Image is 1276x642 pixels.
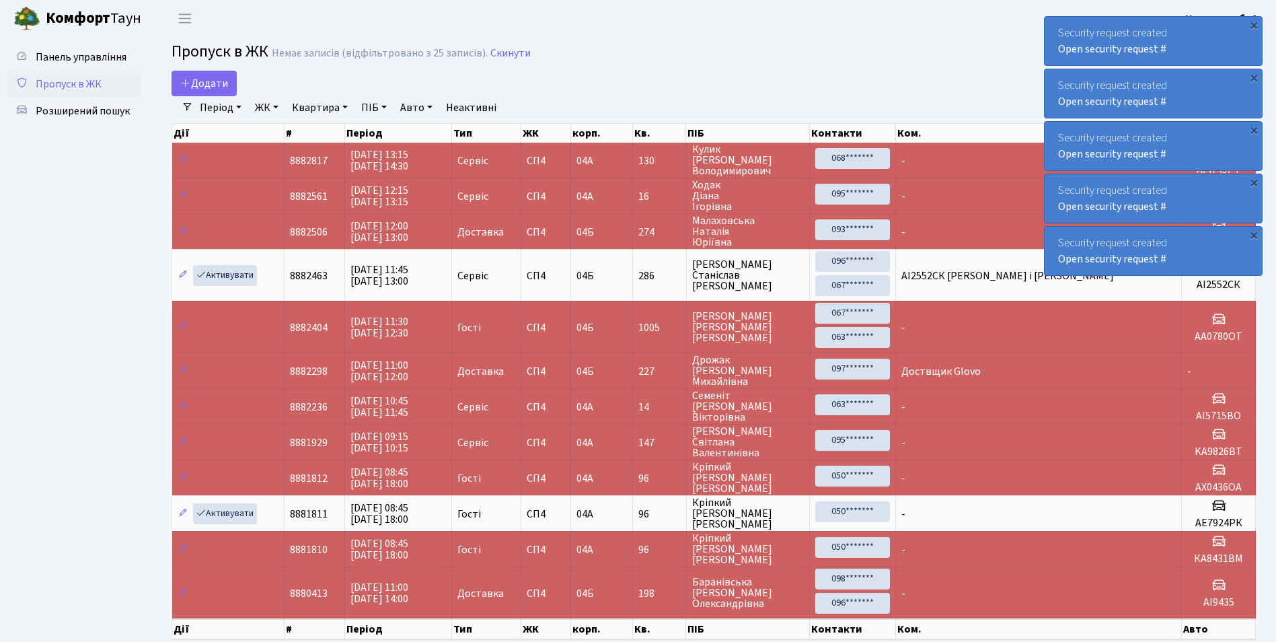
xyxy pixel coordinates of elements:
[1045,174,1262,223] div: Security request created
[576,507,593,522] span: 04А
[571,619,633,639] th: корп.
[172,619,285,639] th: Дії
[901,364,981,379] span: Доствщик Glovo
[457,271,488,281] span: Сервіс
[1187,481,1250,494] h5: АХ0436ОА
[576,269,594,283] span: 04Б
[638,191,681,202] span: 16
[901,507,905,522] span: -
[168,7,202,30] button: Переключити навігацію
[571,124,633,143] th: корп.
[1247,176,1261,189] div: ×
[576,586,594,601] span: 04Б
[901,471,905,486] span: -
[901,400,905,415] span: -
[13,5,40,32] img: logo.png
[901,320,905,335] span: -
[285,124,346,143] th: #
[692,462,804,494] span: Кріпкий [PERSON_NAME] [PERSON_NAME]
[290,189,328,204] span: 8882561
[290,542,328,557] span: 8881810
[521,619,571,639] th: ЖК
[452,124,521,143] th: Тип
[692,311,804,343] span: [PERSON_NAME] [PERSON_NAME] [PERSON_NAME]
[1187,596,1250,609] h5: AI9435
[692,390,804,423] span: Семеніт [PERSON_NAME] Вікторівна
[457,473,481,484] span: Гості
[1058,94,1166,109] a: Open security request #
[350,536,408,563] span: [DATE] 08:45 [DATE] 18:00
[633,619,687,639] th: Кв.
[1045,69,1262,118] div: Security request created
[527,544,565,555] span: СП4
[172,40,268,63] span: Пропуск в ЖК
[1187,445,1250,458] h5: KA9826BT
[194,96,247,119] a: Період
[457,437,488,448] span: Сервіс
[692,215,804,248] span: Малаховська Наталія Юріївна
[1058,42,1166,57] a: Open security request #
[285,619,346,639] th: #
[350,501,408,527] span: [DATE] 08:45 [DATE] 18:00
[527,473,565,484] span: СП4
[527,155,565,166] span: СП4
[1185,11,1260,27] a: Консьєрж б. 4.
[172,71,237,96] a: Додати
[527,437,565,448] span: СП4
[901,153,905,168] span: -
[527,322,565,333] span: СП4
[290,435,328,450] span: 8881929
[350,429,408,456] span: [DATE] 09:15 [DATE] 10:15
[350,465,408,491] span: [DATE] 08:45 [DATE] 18:00
[638,509,681,520] span: 96
[457,509,481,520] span: Гості
[350,580,408,606] span: [DATE] 11:00 [DATE] 14:00
[686,124,809,143] th: ПІБ
[290,586,328,601] span: 8880413
[457,366,504,377] span: Доставка
[290,153,328,168] span: 8882817
[901,225,905,240] span: -
[901,586,905,601] span: -
[527,191,565,202] span: СП4
[638,227,681,238] span: 274
[692,259,804,291] span: [PERSON_NAME] Станіслав [PERSON_NAME]
[350,219,408,245] span: [DATE] 12:00 [DATE] 13:00
[1185,11,1260,26] b: Консьєрж б. 4.
[272,47,488,60] div: Немає записів (відфільтровано з 25 записів).
[36,104,130,118] span: Розширений пошук
[1247,123,1261,137] div: ×
[395,96,438,119] a: Авто
[633,124,687,143] th: Кв.
[350,394,408,420] span: [DATE] 10:45 [DATE] 11:45
[638,588,681,599] span: 198
[901,435,905,450] span: -
[1045,227,1262,275] div: Security request created
[457,155,488,166] span: Сервіс
[638,155,681,166] span: 130
[7,44,141,71] a: Панель управління
[46,7,141,30] span: Таун
[686,619,809,639] th: ПІБ
[692,533,804,565] span: Кріпкий [PERSON_NAME] [PERSON_NAME]
[527,227,565,238] span: СП4
[356,96,392,119] a: ПІБ
[1247,71,1261,84] div: ×
[46,7,110,29] b: Комфорт
[810,619,896,639] th: Контакти
[1187,517,1250,530] h5: АЕ7924РК
[7,98,141,124] a: Розширений пошук
[350,147,408,174] span: [DATE] 13:15 [DATE] 14:30
[901,189,905,204] span: -
[692,497,804,530] span: Кріпкий [PERSON_NAME] [PERSON_NAME]
[1058,252,1166,266] a: Open security request #
[527,509,565,520] span: СП4
[1247,18,1261,32] div: ×
[172,124,285,143] th: Дії
[290,364,328,379] span: 8882298
[180,76,228,91] span: Додати
[1187,364,1191,379] span: -
[1045,122,1262,170] div: Security request created
[350,358,408,384] span: [DATE] 11:00 [DATE] 12:00
[290,269,328,283] span: 8882463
